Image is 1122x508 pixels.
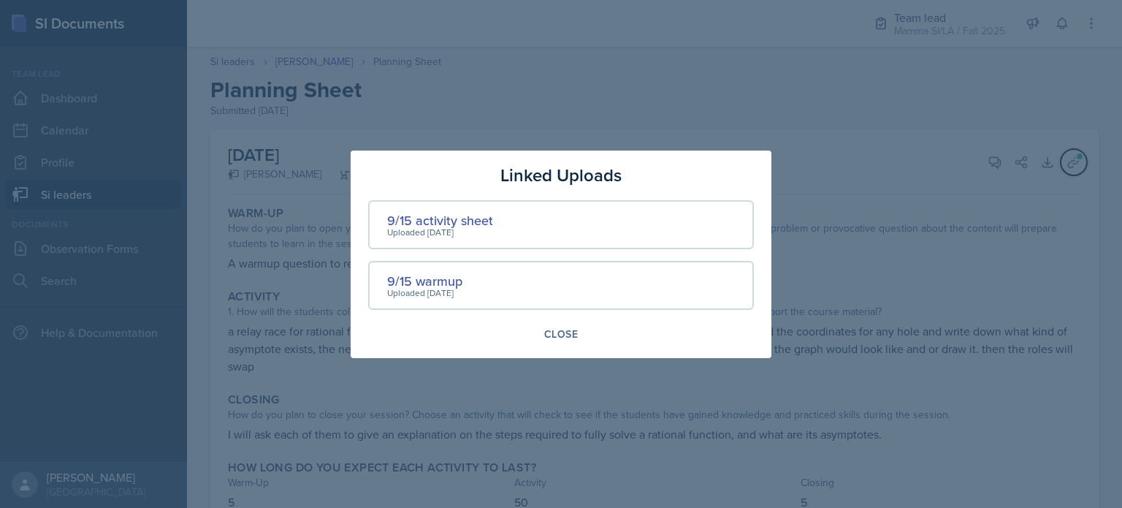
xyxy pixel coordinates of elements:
div: 9/15 activity sheet [387,211,493,230]
div: Close [544,328,578,340]
div: 9/15 warmup [387,271,462,291]
div: Uploaded [DATE] [387,226,493,239]
h3: Linked Uploads [500,162,622,189]
button: Close [535,322,587,346]
div: Uploaded [DATE] [387,287,462,300]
